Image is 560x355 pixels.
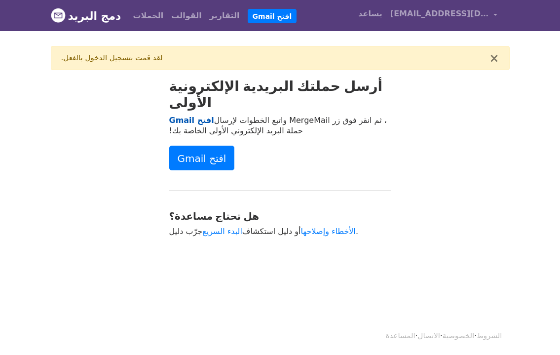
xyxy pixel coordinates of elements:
a: افتح Gmail [169,116,214,125]
a: الخصوصية [443,331,474,340]
div: أداة الدردشة [511,308,560,355]
font: القوالب [171,11,201,20]
img: شعار MergeMail [51,8,66,23]
font: يساعد [358,9,382,18]
iframe: Chat Widget [511,308,560,355]
font: لقد قمت بتسجيل الدخول بالفعل. [61,53,163,62]
a: التقارير [206,6,244,26]
a: البدء السريع [202,227,242,236]
font: أرسل حملتك البريدية الإلكترونية الأولى [169,78,383,111]
font: التقارير [210,11,240,20]
font: . [356,227,358,236]
font: أو دليل استكشاف [242,227,301,236]
a: الشروط [477,331,502,340]
font: الحملات [133,11,163,20]
font: · [474,331,477,340]
a: يساعد [354,4,386,24]
a: القوالب [167,6,205,26]
a: الأخطاء وإصلاحها [300,227,356,236]
a: المساعدة [386,331,415,340]
font: افتح Gmail [253,12,292,20]
font: دمج البريد [68,10,121,22]
font: افتح Gmail [178,153,226,164]
font: × [489,51,499,65]
font: · [415,331,418,340]
a: افتح Gmail [169,146,235,170]
a: الحملات [129,6,167,26]
a: دمج البريد [51,5,121,26]
font: [EMAIL_ADDRESS][DOMAIN_NAME] [390,9,544,18]
a: افتح Gmail [248,9,297,24]
a: الاتصال [418,331,440,340]
font: جرّب دليل [169,227,203,236]
a: [EMAIL_ADDRESS][DOMAIN_NAME] [386,4,502,27]
font: هل تحتاج مساعدة؟ [169,210,260,222]
font: ، ثم انقر فوق زر MergeMail واتبع الخطوات لإرسال حملة البريد الإلكتروني الأولى الخاصة بك! [169,116,387,135]
font: · [440,331,443,340]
